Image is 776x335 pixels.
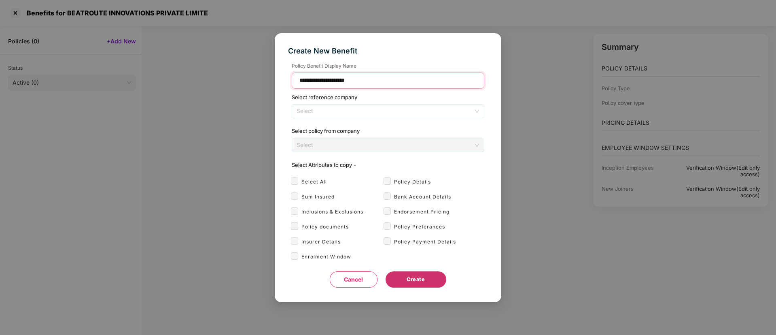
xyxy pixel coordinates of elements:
label: Policy documents [301,224,349,230]
label: Enrolment Window [301,254,351,260]
button: Create [386,271,446,288]
span: Select [297,105,480,118]
label: Policy Payment Details [394,239,456,245]
label: Select policy from company [292,128,360,134]
label: Bank Account Details [394,194,451,200]
label: Policy Details [394,179,431,185]
label: Select All [301,179,327,185]
div: Create New Benefit [284,44,492,58]
label: Inclusions & Exclusions [301,209,363,215]
button: Cancel [330,271,377,288]
label: Select Attributes to copy - [292,162,356,168]
label: Policy Preferances [394,224,445,230]
label: Insurer Details [301,239,341,245]
span: Cancel [344,275,363,284]
label: Policy Benefit Display Name [292,62,485,73]
label: Select reference company [292,94,357,100]
label: Sum Insured [301,194,335,200]
label: Endorsement Pricing [394,209,449,215]
span: Create [407,275,425,284]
